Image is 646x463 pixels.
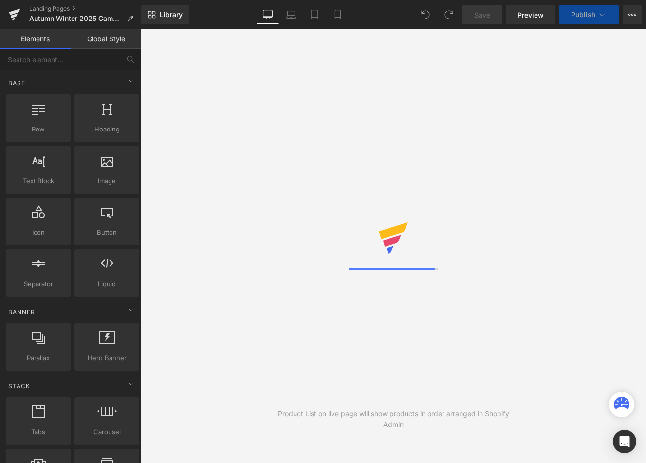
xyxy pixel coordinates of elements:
[559,5,619,24] button: Publish
[77,353,136,363] span: Hero Banner
[7,78,26,88] span: Base
[623,5,642,24] button: More
[9,124,68,134] span: Row
[517,10,544,20] span: Preview
[141,5,189,24] a: New Library
[77,124,136,134] span: Heading
[613,430,636,453] div: Open Intercom Messenger
[71,29,141,49] a: Global Style
[77,227,136,238] span: Button
[506,5,555,24] a: Preview
[29,5,141,13] a: Landing Pages
[29,15,123,22] span: Autumn Winter 2025 Campaign
[9,176,68,186] span: Text Block
[7,307,36,316] span: Banner
[416,5,435,24] button: Undo
[9,279,68,289] span: Separator
[77,279,136,289] span: Liquid
[256,5,279,24] a: Desktop
[7,381,31,390] span: Stack
[160,10,183,19] span: Library
[303,5,326,24] a: Tablet
[9,227,68,238] span: Icon
[279,5,303,24] a: Laptop
[474,10,490,20] span: Save
[9,353,68,363] span: Parallax
[439,5,459,24] button: Redo
[77,427,136,437] span: Carousel
[571,11,595,19] span: Publish
[267,408,520,430] div: Product List on live page will show products in order arranged in Shopify Admin
[77,176,136,186] span: Image
[326,5,350,24] a: Mobile
[9,427,68,437] span: Tabs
